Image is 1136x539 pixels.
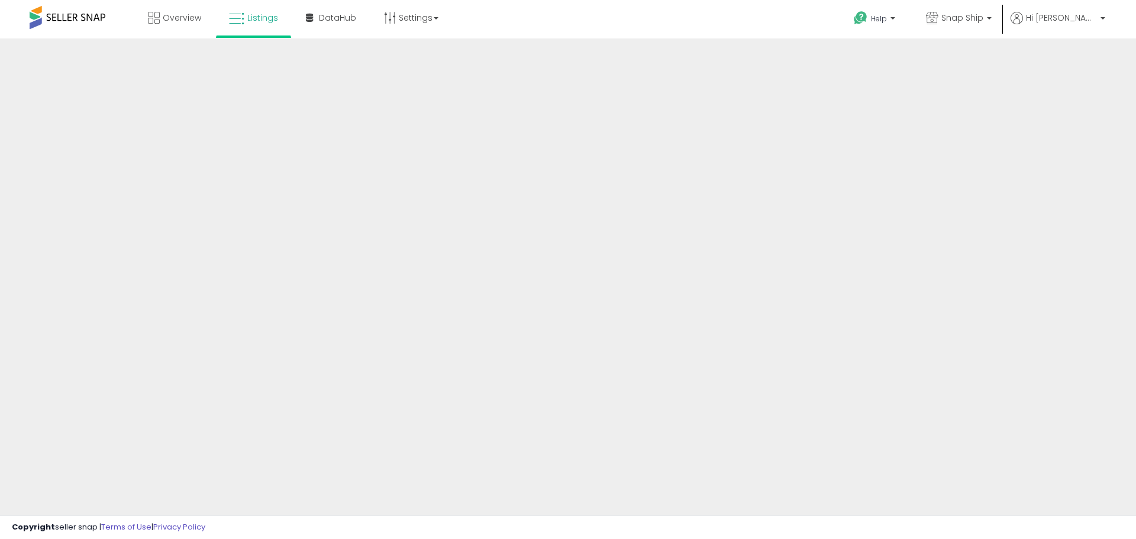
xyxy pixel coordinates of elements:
span: Hi [PERSON_NAME] [1026,12,1097,24]
div: seller snap | | [12,522,205,533]
i: Get Help [853,11,868,25]
span: Help [871,14,887,24]
a: Help [844,2,907,38]
span: Snap Ship [941,12,983,24]
a: Hi [PERSON_NAME] [1011,12,1105,38]
span: Listings [247,12,278,24]
strong: Copyright [12,521,55,532]
span: Overview [163,12,201,24]
a: Privacy Policy [153,521,205,532]
span: DataHub [319,12,356,24]
a: Terms of Use [101,521,151,532]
